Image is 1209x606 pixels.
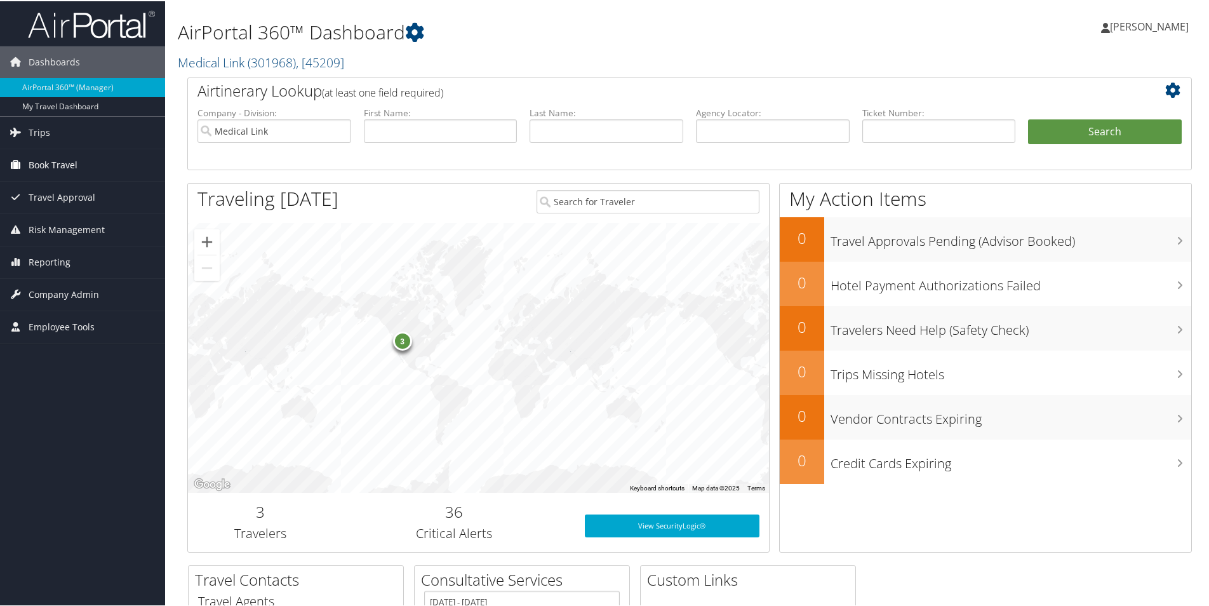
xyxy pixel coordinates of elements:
h3: Credit Cards Expiring [831,447,1191,471]
h2: Airtinerary Lookup [197,79,1098,100]
span: Travel Approval [29,180,95,212]
a: [PERSON_NAME] [1101,6,1201,44]
img: Google [191,475,233,492]
h2: 0 [780,315,824,337]
label: Last Name: [530,105,683,118]
h3: Hotel Payment Authorizations Failed [831,269,1191,293]
input: Search for Traveler [537,189,759,212]
h2: 0 [780,404,824,426]
h2: 0 [780,271,824,292]
a: View SecurityLogic® [585,513,759,536]
label: Agency Locator: [696,105,850,118]
span: Trips [29,116,50,147]
h3: Vendor Contracts Expiring [831,403,1191,427]
a: 0Hotel Payment Authorizations Failed [780,260,1191,305]
h3: Travelers [197,523,324,541]
label: Company - Division: [197,105,351,118]
h2: 0 [780,448,824,470]
span: , [ 45209 ] [296,53,344,70]
h2: Travel Contacts [195,568,403,589]
h2: Custom Links [647,568,855,589]
a: 0Travel Approvals Pending (Advisor Booked) [780,216,1191,260]
a: 0Credit Cards Expiring [780,438,1191,483]
button: Keyboard shortcuts [630,483,685,492]
h3: Travel Approvals Pending (Advisor Booked) [831,225,1191,249]
a: 0Travelers Need Help (Safety Check) [780,305,1191,349]
span: ( 301968 ) [248,53,296,70]
div: 3 [393,330,412,349]
h3: Critical Alerts [343,523,566,541]
label: Ticket Number: [862,105,1016,118]
span: (at least one field required) [322,84,443,98]
a: 0Vendor Contracts Expiring [780,394,1191,438]
h1: My Action Items [780,184,1191,211]
img: airportal-logo.png [28,8,155,38]
span: Book Travel [29,148,77,180]
a: Medical Link [178,53,344,70]
span: Employee Tools [29,310,95,342]
a: Open this area in Google Maps (opens a new window) [191,475,233,492]
a: Terms (opens in new tab) [747,483,765,490]
h3: Trips Missing Hotels [831,358,1191,382]
span: Risk Management [29,213,105,245]
span: Reporting [29,245,70,277]
button: Zoom in [194,228,220,253]
h2: Consultative Services [421,568,629,589]
a: 0Trips Missing Hotels [780,349,1191,394]
h2: 0 [780,226,824,248]
h2: 3 [197,500,324,522]
h2: 0 [780,360,824,381]
h1: AirPortal 360™ Dashboard [178,18,860,44]
label: First Name: [364,105,518,118]
h2: 36 [343,500,566,522]
h1: Traveling [DATE] [197,184,338,211]
span: Map data ©2025 [692,483,740,490]
h3: Travelers Need Help (Safety Check) [831,314,1191,338]
span: Company Admin [29,278,99,309]
span: [PERSON_NAME] [1110,18,1189,32]
span: Dashboards [29,45,80,77]
button: Search [1028,118,1182,144]
button: Zoom out [194,254,220,279]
